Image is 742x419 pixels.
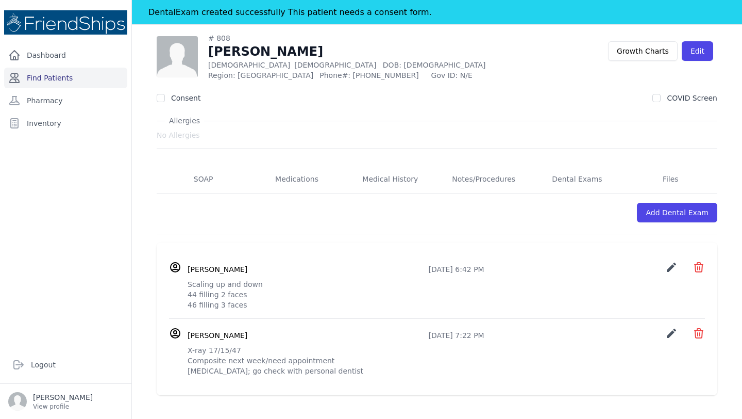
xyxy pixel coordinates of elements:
[33,392,93,402] p: [PERSON_NAME]
[383,61,486,69] span: DOB: [DEMOGRAPHIC_DATA]
[8,392,123,411] a: [PERSON_NAME] View profile
[665,327,678,340] i: create
[208,33,543,43] div: # 808
[188,279,705,310] p: Scaling up and down 44 filling 2 faces 46 filling 3 faces
[33,402,93,411] p: View profile
[188,345,705,376] p: X-ray 17/15/47 Composite next week/need appointment [MEDICAL_DATA]; go check with personal dentist
[665,332,680,342] a: create
[165,116,204,126] span: Allergies
[188,330,247,341] h3: [PERSON_NAME]
[250,166,343,194] a: Medications
[8,354,123,375] a: Logout
[208,60,543,70] p: [DEMOGRAPHIC_DATA]
[4,45,127,66] a: Dashboard
[428,330,484,341] p: [DATE] 7:22 PM
[171,94,200,102] label: Consent
[319,70,425,80] span: Phone#: [PHONE_NUMBER]
[157,166,250,194] a: SOAP
[188,264,247,275] h3: [PERSON_NAME]
[431,70,543,80] span: Gov ID: N/E
[667,94,717,102] label: COVID Screen
[157,130,200,140] span: No Allergies
[608,41,678,61] a: Growth Charts
[624,166,717,194] a: Files
[637,203,717,222] a: Add Dental Exam
[157,36,198,77] img: person-242608b1a05df3501eefc295dc1bc67a.jpg
[208,43,543,60] h1: [PERSON_NAME]
[530,166,623,194] a: Dental Exams
[157,166,717,194] nav: Tabs
[428,264,484,275] p: [DATE] 6:42 PM
[665,266,680,276] a: create
[4,10,127,35] img: Medical Missions EMR
[4,90,127,111] a: Pharmacy
[4,113,127,134] a: Inventory
[294,61,376,69] span: [DEMOGRAPHIC_DATA]
[4,68,127,88] a: Find Patients
[344,166,437,194] a: Medical History
[437,166,530,194] a: Notes/Procedures
[682,41,713,61] a: Edit
[665,261,678,273] i: create
[208,70,313,80] span: Region: [GEOGRAPHIC_DATA]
